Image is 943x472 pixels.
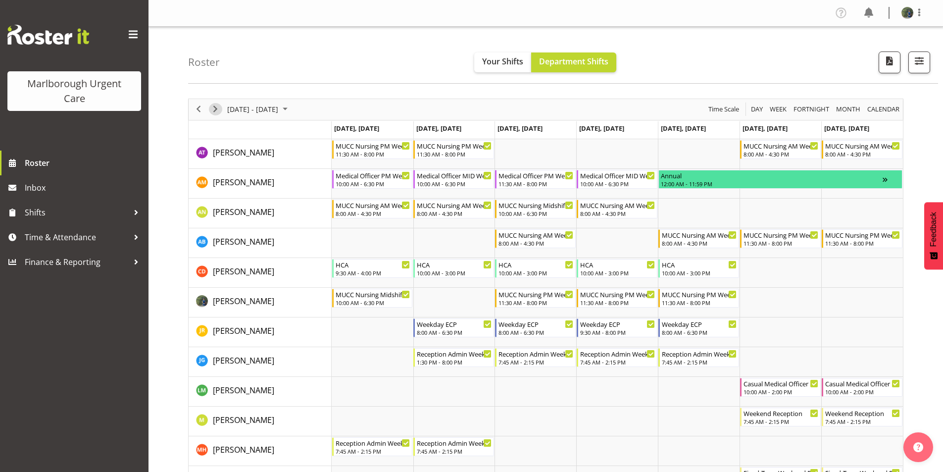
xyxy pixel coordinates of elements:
[769,103,788,115] span: Week
[336,289,410,299] div: MUCC Nursing Midshift
[189,228,332,258] td: Andrew Brooks resource
[901,7,913,19] img: gloria-varghese83ea2632f453239292d4b008d7aa8107.png
[498,239,573,247] div: 8:00 AM - 4:30 PM
[662,260,737,269] div: HCA
[744,141,818,151] div: MUCC Nursing AM Weekends
[740,140,821,159] div: Agnes Tyson"s event - MUCC Nursing AM Weekends Begin From Saturday, October 11, 2025 at 8:00:00 A...
[336,170,410,180] div: Medical Officer PM Weekday
[189,139,332,169] td: Agnes Tyson resource
[495,348,576,367] div: Josephine Godinez"s event - Reception Admin Weekday AM Begin From Wednesday, October 8, 2025 at 7...
[744,418,818,425] div: 7:45 AM - 2:15 PM
[498,210,573,217] div: 10:00 AM - 6:30 PM
[825,150,900,158] div: 8:00 AM - 4:30 PM
[825,239,900,247] div: 11:30 AM - 8:00 PM
[336,438,410,448] div: Reception Admin Weekday AM
[658,259,739,278] div: Cordelia Davies"s event - HCA Begin From Friday, October 10, 2025 at 10:00:00 AM GMT+13:00 Ends A...
[213,415,274,425] span: [PERSON_NAME]
[498,170,573,180] div: Medical Officer PM Weekday
[474,52,531,72] button: Your Shifts
[822,140,902,159] div: Agnes Tyson"s event - MUCC Nursing AM Weekends Begin From Sunday, October 12, 2025 at 8:00:00 AM ...
[580,319,655,329] div: Weekday ECP
[744,239,818,247] div: 11:30 AM - 8:00 PM
[662,230,737,240] div: MUCC Nursing AM Weekday
[25,230,129,245] span: Time & Attendance
[413,348,494,367] div: Josephine Godinez"s event - Reception Admin Weekday PM Begin From Tuesday, October 7, 2025 at 1:3...
[413,318,494,337] div: Jacinta Rangi"s event - Weekday ECP Begin From Tuesday, October 7, 2025 at 8:00:00 AM GMT+13:00 E...
[822,378,902,397] div: Luqman Mohd Jani"s event - Casual Medical Officer Weekend Begin From Sunday, October 12, 2025 at ...
[495,170,576,189] div: Alexandra Madigan"s event - Medical Officer PM Weekday Begin From Wednesday, October 8, 2025 at 1...
[417,150,492,158] div: 11:30 AM - 8:00 PM
[824,124,869,133] span: [DATE], [DATE]
[662,328,737,336] div: 8:00 AM - 6:30 PM
[417,170,492,180] div: Medical Officer MID Weekday
[336,141,410,151] div: MUCC Nursing PM Weekday
[661,180,883,188] div: 12:00 AM - 11:59 PM
[332,437,413,456] div: Margret Hall"s event - Reception Admin Weekday AM Begin From Monday, October 6, 2025 at 7:45:00 A...
[332,140,413,159] div: Agnes Tyson"s event - MUCC Nursing PM Weekday Begin From Monday, October 6, 2025 at 11:30:00 AM G...
[661,124,706,133] span: [DATE], [DATE]
[332,289,413,308] div: Gloria Varghese"s event - MUCC Nursing Midshift Begin From Monday, October 6, 2025 at 10:00:00 AM...
[495,229,576,248] div: Andrew Brooks"s event - MUCC Nursing AM Weekday Begin From Wednesday, October 8, 2025 at 8:00:00 ...
[495,289,576,308] div: Gloria Varghese"s event - MUCC Nursing PM Weekday Begin From Wednesday, October 8, 2025 at 11:30:...
[825,418,900,425] div: 7:45 AM - 2:15 PM
[822,408,902,426] div: Margie Vuto"s event - Weekend Reception Begin From Sunday, October 12, 2025 at 7:45:00 AM GMT+13:...
[189,436,332,466] td: Margret Hall resource
[213,355,274,367] a: [PERSON_NAME]
[413,259,494,278] div: Cordelia Davies"s event - HCA Begin From Tuesday, October 7, 2025 at 10:00:00 AM GMT+13:00 Ends A...
[662,299,737,307] div: 11:30 AM - 8:00 PM
[539,56,608,67] span: Department Shifts
[577,289,657,308] div: Gloria Varghese"s event - MUCC Nursing PM Weekday Begin From Thursday, October 9, 2025 at 11:30:0...
[577,200,657,218] div: Alysia Newman-Woods"s event - MUCC Nursing AM Weekday Begin From Thursday, October 9, 2025 at 8:0...
[336,200,410,210] div: MUCC Nursing AM Weekday
[825,408,900,418] div: Weekend Reception
[17,76,131,106] div: Marlborough Urgent Care
[580,358,655,366] div: 7:45 AM - 2:15 PM
[740,229,821,248] div: Andrew Brooks"s event - MUCC Nursing PM Weekends Begin From Saturday, October 11, 2025 at 11:30:0...
[226,103,292,115] button: October 2025
[835,103,862,115] button: Timeline Month
[213,444,274,455] span: [PERSON_NAME]
[661,170,883,180] div: Annual
[580,299,655,307] div: 11:30 AM - 8:00 PM
[498,299,573,307] div: 11:30 AM - 8:00 PM
[189,407,332,436] td: Margie Vuto resource
[213,384,274,396] a: [PERSON_NAME]
[792,103,831,115] button: Fortnight
[580,328,655,336] div: 9:30 AM - 8:00 PM
[793,103,830,115] span: Fortnight
[417,447,492,455] div: 7:45 AM - 2:15 PM
[744,388,818,396] div: 10:00 AM - 2:00 PM
[336,180,410,188] div: 10:00 AM - 6:30 PM
[498,230,573,240] div: MUCC Nursing AM Weekday
[750,103,764,115] span: Day
[332,259,413,278] div: Cordelia Davies"s event - HCA Begin From Monday, October 6, 2025 at 9:30:00 AM GMT+13:00 Ends At ...
[213,236,274,248] a: [PERSON_NAME]
[658,318,739,337] div: Jacinta Rangi"s event - Weekday ECP Begin From Friday, October 10, 2025 at 8:00:00 AM GMT+13:00 E...
[498,349,573,359] div: Reception Admin Weekday AM
[495,259,576,278] div: Cordelia Davies"s event - HCA Begin From Wednesday, October 8, 2025 at 10:00:00 AM GMT+13:00 Ends...
[707,103,740,115] span: Time Scale
[213,207,274,217] span: [PERSON_NAME]
[580,349,655,359] div: Reception Admin Weekday AM
[413,437,494,456] div: Margret Hall"s event - Reception Admin Weekday AM Begin From Tuesday, October 7, 2025 at 7:45:00 ...
[213,355,274,366] span: [PERSON_NAME]
[579,124,624,133] span: [DATE], [DATE]
[226,103,279,115] span: [DATE] - [DATE]
[744,378,818,388] div: Casual Medical Officer Weekend
[580,200,655,210] div: MUCC Nursing AM Weekday
[744,150,818,158] div: 8:00 AM - 4:30 PM
[580,210,655,217] div: 8:00 AM - 4:30 PM
[495,200,576,218] div: Alysia Newman-Woods"s event - MUCC Nursing Midshift Begin From Wednesday, October 8, 2025 at 10:0...
[658,229,739,248] div: Andrew Brooks"s event - MUCC Nursing AM Weekday Begin From Friday, October 10, 2025 at 8:00:00 AM...
[417,328,492,336] div: 8:00 AM - 6:30 PM
[213,147,274,158] a: [PERSON_NAME]
[577,348,657,367] div: Josephine Godinez"s event - Reception Admin Weekday AM Begin From Thursday, October 9, 2025 at 7:...
[334,124,379,133] span: [DATE], [DATE]
[189,258,332,288] td: Cordelia Davies resource
[929,212,938,247] span: Feedback
[744,230,818,240] div: MUCC Nursing PM Weekends
[25,255,129,269] span: Finance & Reporting
[189,347,332,377] td: Josephine Godinez resource
[497,124,543,133] span: [DATE], [DATE]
